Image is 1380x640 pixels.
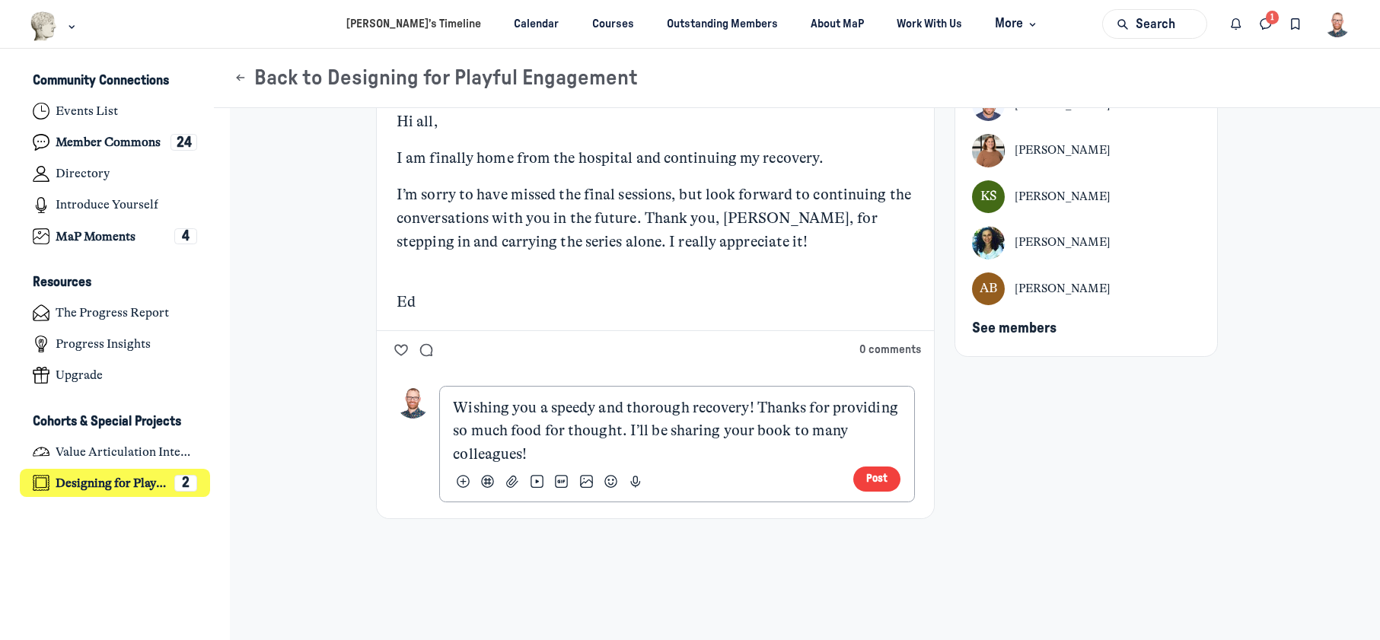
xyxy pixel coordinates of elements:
button: Open slash commands menu [453,472,473,492]
button: Record voice message [626,472,645,492]
a: Value Articulation Intensive (Cultural Leadership Lab) [20,438,211,466]
a: View Anne Baycroft profile [972,272,1200,305]
h4: Events List [56,103,118,119]
h4: The Progress Report [56,305,169,320]
a: Courses [578,10,647,38]
div: [PERSON_NAME] [1015,281,1111,298]
button: Comment on Back at it [415,339,437,361]
p: Hi all, [397,110,915,134]
h3: Resources [33,275,91,291]
button: Add image [576,472,596,492]
button: User menu options [1324,11,1351,37]
div: 24 [171,134,197,151]
button: See members [972,320,1057,338]
a: [PERSON_NAME]’s Timeline [333,10,495,38]
a: The Progress Report [20,299,211,327]
button: Direct messages [1251,9,1281,39]
h4: Value Articulation Intensive (Cultural Leadership Lab) [56,444,197,460]
div: 4 [174,228,197,245]
p: I am finally home from the hospital and continuing my recovery. [397,147,915,170]
a: About MaP [798,10,878,38]
a: Events List [20,97,211,126]
span: More [995,14,1040,34]
button: Add emoji [601,472,621,492]
a: Member Commons24 [20,129,211,157]
a: View Aimee Mussman profile [972,134,1200,167]
h4: Progress Insights [56,336,151,352]
button: Like the Back at it post [390,339,412,361]
h4: Member Commons [56,135,161,150]
a: Work With Us [884,10,976,38]
h3: Community Connections [33,73,169,89]
div: [PERSON_NAME] [1015,189,1111,205]
div: AB [972,272,1005,305]
h4: Upgrade [56,368,103,383]
button: Bookmarks [1280,9,1310,39]
span: See members [972,321,1057,336]
a: Directory [20,160,211,188]
p: I’m sorry to have missed the final sessions, but look forward to continuing the conversations wit... [397,183,915,253]
div: KS [972,180,1005,213]
button: Back to Designing for Playful Engagement [234,65,638,91]
button: Post [853,466,901,492]
button: Cohorts & Special ProjectsCollapse space [20,409,211,435]
a: Calendar [501,10,572,38]
h4: MaP Moments [56,229,135,244]
a: Introduce Yourself [20,191,211,219]
p: Ed [397,291,915,314]
a: Outstanding Members [653,10,791,38]
a: MaP Moments4 [20,222,211,250]
button: Notifications [1222,9,1251,39]
div: [PERSON_NAME] [1015,142,1111,159]
button: ResourcesCollapse space [20,270,211,296]
button: Attach video [527,472,547,492]
a: View Alexandra Pafilis profile [972,226,1200,259]
button: 0 comments [859,342,921,358]
div: [PERSON_NAME] [1015,234,1111,251]
h4: Directory [56,166,110,181]
a: Progress Insights [20,330,211,358]
button: Search [1102,9,1207,39]
div: 2 [174,475,197,492]
button: Museums as Progress logo [30,10,79,43]
button: Add GIF [552,472,572,492]
button: More [982,10,1047,38]
button: Community ConnectionsCollapse space [20,68,211,94]
h4: Introduce Yourself [56,197,158,212]
button: Attach files [502,472,522,492]
button: Link to a post, event, lesson, or space [478,472,498,492]
p: Wishing you a speedy and thorough recovery! Thanks for providing so much food for thought. I’ll b... [453,396,900,466]
h3: Cohorts & Special Projects [33,414,181,430]
header: Page Header [214,49,1380,108]
a: Upgrade [20,361,211,390]
img: Museums as Progress logo [30,11,58,41]
h4: Designing for Playful Engagement [56,476,167,491]
a: View Kezia Simister profile [972,180,1200,213]
a: Designing for Playful Engagement2 [20,469,211,497]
